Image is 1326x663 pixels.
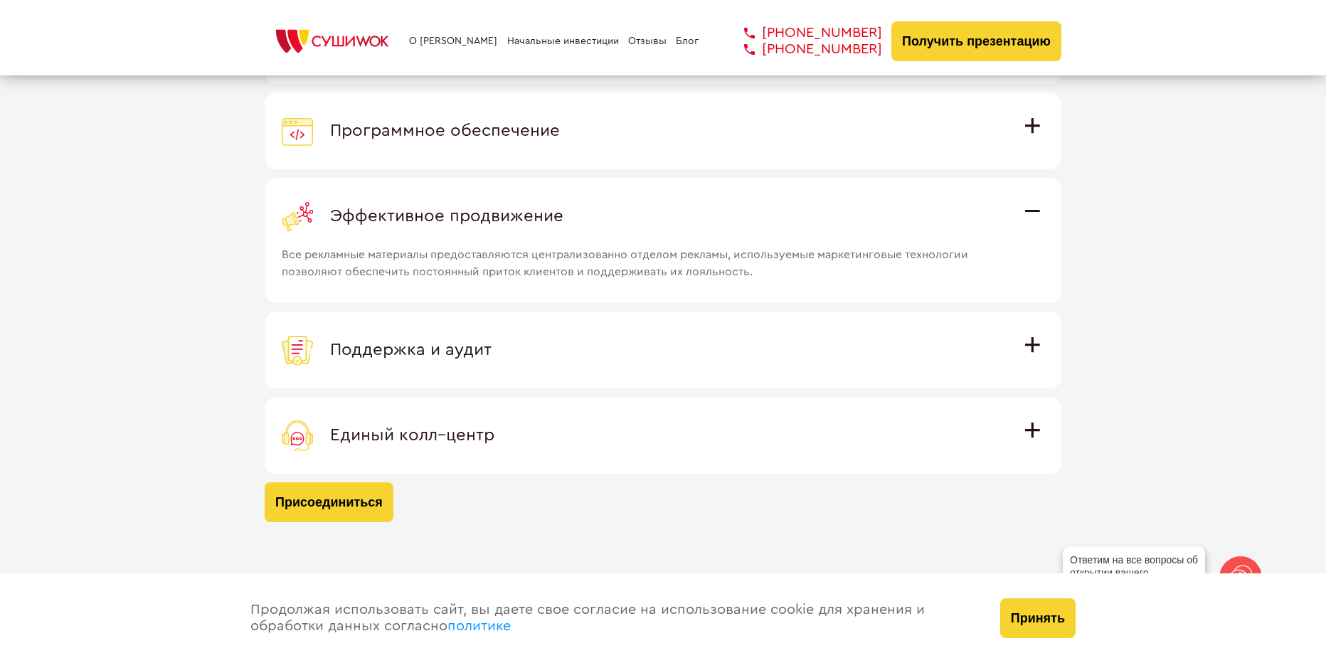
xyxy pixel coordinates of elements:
button: Принять [1000,598,1076,638]
span: Все рекламные материалы предоставляются централизованно отделом рекламы, используемые маркетингов... [282,232,1006,280]
span: Эффективное продвижение [330,208,563,225]
a: Блог [676,36,699,47]
a: О [PERSON_NAME] [409,36,497,47]
button: Присоединиться [265,482,393,522]
a: Начальные инвестиции [507,36,619,47]
a: [PHONE_NUMBER] [723,25,882,41]
a: Отзывы [628,36,667,47]
button: Получить презентацию [891,21,1061,61]
a: [PHONE_NUMBER] [723,41,882,58]
div: Продолжая использовать сайт, вы даете свое согласие на использование cookie для хранения и обрабо... [236,573,986,663]
img: СУШИWOK [265,26,400,57]
span: Поддержка и аудит [330,341,492,359]
div: Ответим на все вопросы об открытии вашего [PERSON_NAME]! [1063,546,1205,599]
span: Единый колл–центр [330,427,494,444]
span: Программное обеспечение [330,122,560,139]
a: политике [447,619,511,633]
